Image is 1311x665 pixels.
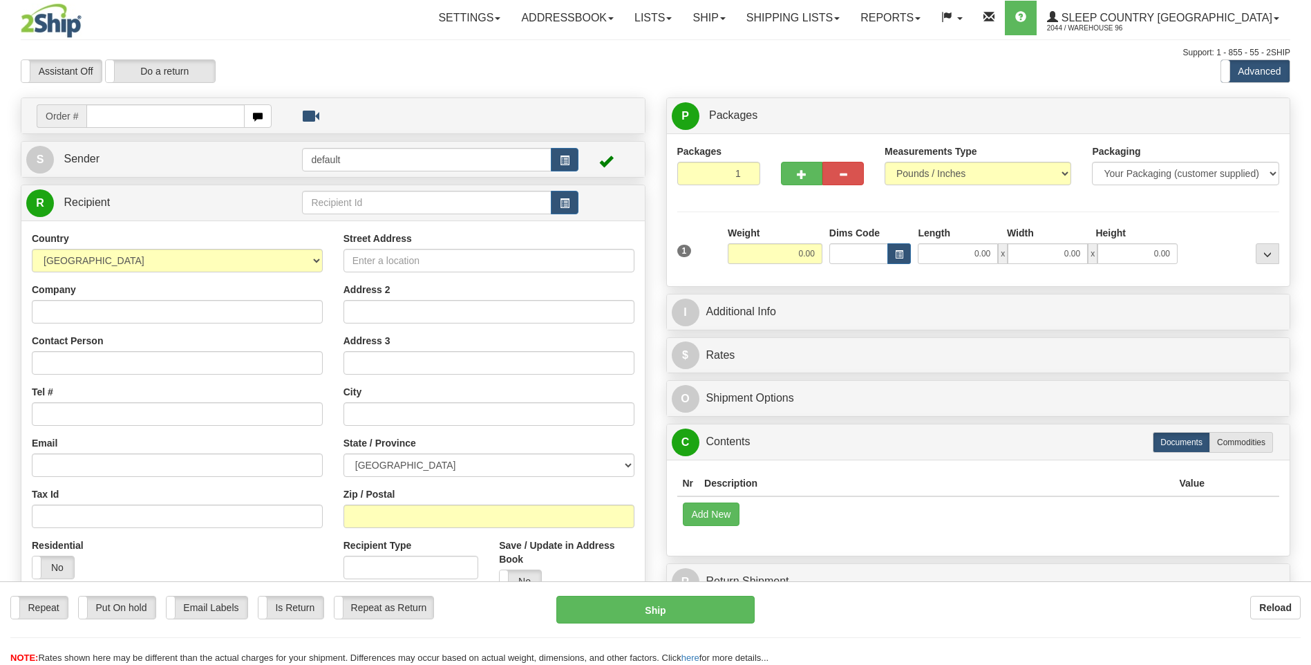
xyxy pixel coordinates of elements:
[998,243,1008,264] span: x
[677,144,722,158] label: Packages
[499,538,634,566] label: Save / Update in Address Book
[1250,596,1301,619] button: Reload
[334,597,433,619] label: Repeat as Return
[167,597,247,619] label: Email Labels
[672,568,1285,596] a: RReturn Shipment
[672,428,1285,456] a: CContents
[672,384,1285,413] a: OShipment Options
[885,144,977,158] label: Measurements Type
[556,596,754,624] button: Ship
[709,109,757,121] span: Packages
[26,145,302,174] a: S Sender
[428,1,511,35] a: Settings
[1037,1,1290,35] a: Sleep Country [GEOGRAPHIC_DATA] 2044 / Warehouse 96
[10,653,38,663] span: NOTE:
[683,503,740,526] button: Add New
[64,153,100,165] span: Sender
[736,1,850,35] a: Shipping lists
[672,429,699,456] span: C
[258,597,323,619] label: Is Return
[343,232,412,245] label: Street Address
[1058,12,1272,24] span: Sleep Country [GEOGRAPHIC_DATA]
[343,385,361,399] label: City
[1279,262,1310,403] iframe: chat widget
[624,1,682,35] a: Lists
[511,1,624,35] a: Addressbook
[302,148,551,171] input: Sender Id
[343,334,390,348] label: Address 3
[672,341,699,369] span: $
[918,226,950,240] label: Length
[11,597,68,619] label: Repeat
[26,189,272,217] a: R Recipient
[672,102,699,130] span: P
[850,1,931,35] a: Reports
[32,556,74,579] label: No
[672,385,699,413] span: O
[681,653,699,663] a: here
[682,1,735,35] a: Ship
[21,47,1290,59] div: Support: 1 - 855 - 55 - 2SHIP
[32,334,103,348] label: Contact Person
[106,60,215,82] label: Do a return
[32,283,76,297] label: Company
[672,299,699,326] span: I
[672,568,699,596] span: R
[1259,602,1292,613] b: Reload
[343,538,412,552] label: Recipient Type
[699,471,1173,496] th: Description
[302,191,551,214] input: Recipient Id
[677,471,699,496] th: Nr
[1007,226,1034,240] label: Width
[1173,471,1210,496] th: Value
[343,487,395,501] label: Zip / Postal
[1256,243,1279,264] div: ...
[26,189,54,217] span: R
[21,60,102,82] label: Assistant Off
[64,196,110,208] span: Recipient
[37,104,86,128] span: Order #
[1221,60,1290,82] label: Advanced
[343,283,390,297] label: Address 2
[1088,243,1097,264] span: x
[1153,432,1210,453] label: Documents
[829,226,880,240] label: Dims Code
[21,3,82,38] img: logo2044.jpg
[32,538,84,552] label: Residential
[672,341,1285,370] a: $Rates
[26,146,54,174] span: S
[343,436,416,450] label: State / Province
[79,597,155,619] label: Put On hold
[728,226,760,240] label: Weight
[32,232,69,245] label: Country
[32,487,59,501] label: Tax Id
[672,102,1285,130] a: P Packages
[32,436,57,450] label: Email
[32,385,53,399] label: Tel #
[1047,21,1151,35] span: 2044 / Warehouse 96
[677,245,692,257] span: 1
[1209,432,1273,453] label: Commodities
[500,570,541,592] label: No
[1095,226,1126,240] label: Height
[343,249,634,272] input: Enter a location
[672,298,1285,326] a: IAdditional Info
[1092,144,1140,158] label: Packaging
